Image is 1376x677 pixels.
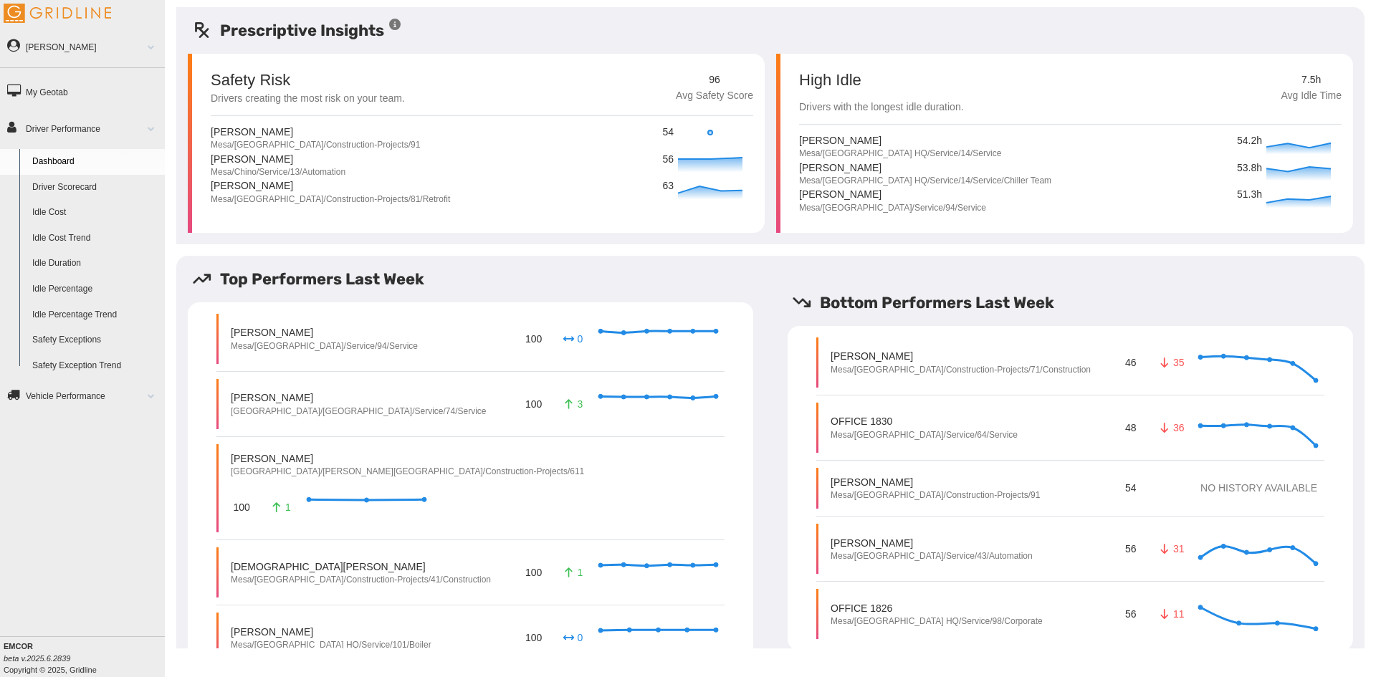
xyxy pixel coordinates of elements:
[211,193,450,206] p: Mesa/[GEOGRAPHIC_DATA]/Construction-Projects/81/Retrofit
[1281,72,1342,88] p: 7.5h
[799,72,964,88] p: High Idle
[26,200,165,226] a: Idle Cost
[26,149,165,175] a: Dashboard
[4,642,33,650] b: EMCOR
[522,562,544,582] p: 100
[561,565,584,580] p: 1
[231,325,418,340] p: [PERSON_NAME]
[522,628,544,647] p: 100
[1237,133,1263,149] p: 54.2h
[676,72,753,88] p: 96
[231,390,487,405] p: [PERSON_NAME]
[662,178,674,194] p: 63
[211,139,420,151] p: Mesa/[GEOGRAPHIC_DATA]/Construction-Projects/91
[1122,352,1139,372] p: 46
[1281,88,1342,104] p: Avg Idle Time
[831,364,1091,376] p: Mesa/[GEOGRAPHIC_DATA]/Construction-Projects/71/Construction
[1122,418,1139,437] p: 48
[662,125,674,140] p: 54
[1122,539,1139,558] p: 56
[799,175,1051,187] p: Mesa/[GEOGRAPHIC_DATA] HQ/Service/14/Service/Chiller Team
[211,152,345,166] p: [PERSON_NAME]
[831,475,1040,489] p: [PERSON_NAME]
[269,500,292,514] p: 1
[4,654,70,663] i: beta v.2025.6.2839
[211,91,405,107] p: Drivers creating the most risk on your team.
[231,574,491,586] p: Mesa/[GEOGRAPHIC_DATA]/Construction-Projects/41/Construction
[231,639,431,651] p: Mesa/[GEOGRAPHIC_DATA] HQ/Service/101/Boiler
[26,327,165,353] a: Safety Exceptions
[561,332,584,346] p: 0
[799,160,1051,175] p: [PERSON_NAME]
[26,353,165,379] a: Safety Exception Trend
[676,88,753,104] p: Avg Safety Score
[192,267,765,291] h5: Top Performers Last Week
[831,550,1033,562] p: Mesa/[GEOGRAPHIC_DATA]/Service/43/Automation
[4,640,165,676] div: Copyright © 2025, Gridline
[4,4,111,23] img: Gridline
[26,277,165,302] a: Idle Percentage
[211,72,290,88] p: Safety Risk
[231,560,491,574] p: [DEMOGRAPHIC_DATA][PERSON_NAME]
[831,615,1043,628] p: Mesa/[GEOGRAPHIC_DATA] HQ/Service/98/Corporate
[792,291,1365,315] h5: Bottom Performers Last Week
[662,152,674,168] p: 56
[799,148,1001,160] p: Mesa/[GEOGRAPHIC_DATA] HQ/Service/14/Service
[831,414,1018,428] p: OFFICE 1830
[1158,607,1181,621] p: 11
[211,125,420,139] p: [PERSON_NAME]
[561,397,584,411] p: 3
[231,340,418,352] p: Mesa/[GEOGRAPHIC_DATA]/Service/94/Service
[799,133,1001,148] p: [PERSON_NAME]
[799,187,986,201] p: [PERSON_NAME]
[799,202,986,214] p: Mesa/[GEOGRAPHIC_DATA]/Service/94/Service
[1122,604,1139,623] p: 56
[831,429,1018,441] p: Mesa/[GEOGRAPHIC_DATA]/Service/64/Service
[522,329,544,348] p: 100
[1237,160,1263,176] p: 53.8h
[231,497,252,517] p: 100
[799,100,964,115] p: Drivers with the longest idle duration.
[26,302,165,328] a: Idle Percentage Trend
[26,226,165,251] a: Idle Cost Trend
[561,630,584,645] p: 0
[26,175,165,201] a: Driver Scorecard
[831,536,1033,550] p: [PERSON_NAME]
[231,625,431,639] p: [PERSON_NAME]
[1237,187,1263,203] p: 51.3h
[522,394,544,413] p: 100
[231,451,584,466] p: [PERSON_NAME]
[231,405,487,418] p: [GEOGRAPHIC_DATA]/[GEOGRAPHIC_DATA]/Service/74/Service
[231,466,584,478] p: [GEOGRAPHIC_DATA]/[PERSON_NAME][GEOGRAPHIC_DATA]/Construction-Projects/611
[831,349,1091,363] p: [PERSON_NAME]
[831,489,1040,501] p: Mesa/[GEOGRAPHIC_DATA]/Construction-Projects/91
[26,251,165,277] a: Idle Duration
[1158,542,1181,556] p: 31
[1158,355,1181,370] p: 35
[192,19,402,42] h5: Prescriptive Insights
[1122,479,1139,498] p: 54
[211,166,345,178] p: Mesa/Chino/Service/13/Automation
[831,601,1043,615] p: OFFICE 1826
[1171,481,1317,495] p: NO HISTORY AVAILABLE
[211,178,450,193] p: [PERSON_NAME]
[1158,421,1181,435] p: 36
